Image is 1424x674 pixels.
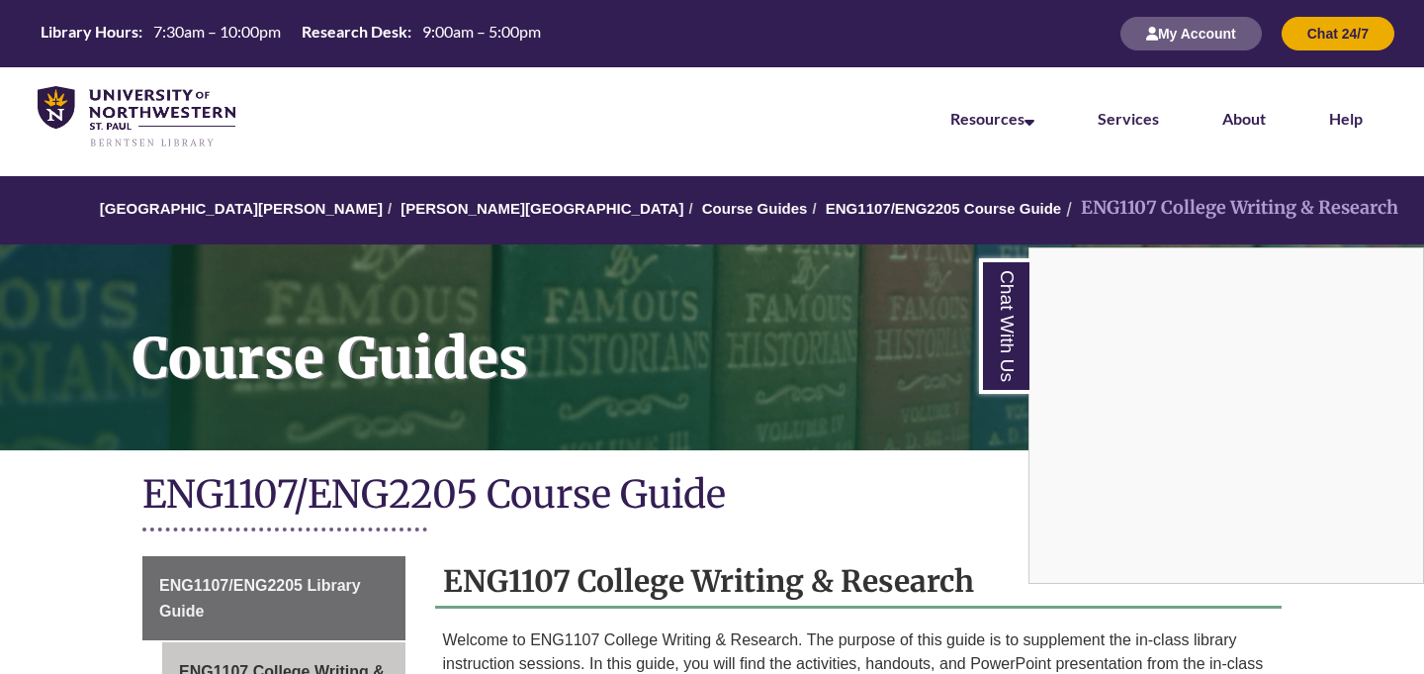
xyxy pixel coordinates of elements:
[979,258,1029,394] a: Chat With Us
[1329,109,1363,128] a: Help
[1098,109,1159,128] a: Services
[1029,248,1423,583] iframe: Chat Widget
[1028,247,1424,584] div: Chat With Us
[1222,109,1266,128] a: About
[38,86,235,148] img: UNWSP Library Logo
[950,109,1034,128] a: Resources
